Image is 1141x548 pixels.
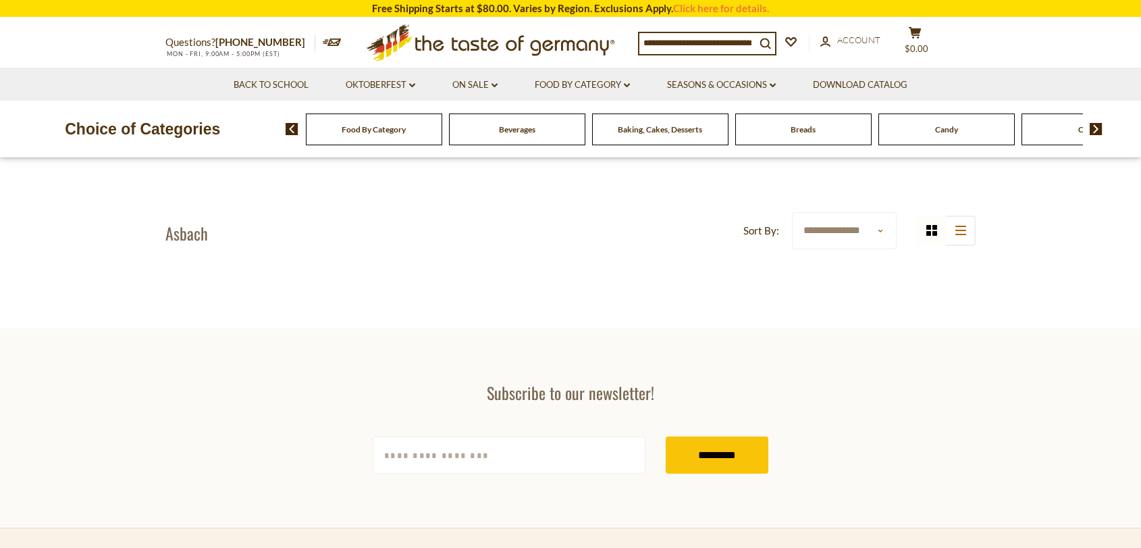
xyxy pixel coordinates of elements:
[215,36,305,48] a: [PHONE_NUMBER]
[165,50,280,57] span: MON - FRI, 9:00AM - 5:00PM (EST)
[813,78,907,93] a: Download Catalog
[905,43,928,54] span: $0.00
[165,223,208,243] h1: Asbach
[535,78,630,93] a: Food By Category
[837,34,880,45] span: Account
[373,382,768,403] h3: Subscribe to our newsletter!
[673,2,769,14] a: Click here for details.
[618,124,702,134] a: Baking, Cakes, Desserts
[895,26,935,60] button: $0.00
[499,124,535,134] a: Beverages
[1078,124,1101,134] a: Cereal
[935,124,958,134] a: Candy
[820,33,880,48] a: Account
[743,222,779,239] label: Sort By:
[234,78,309,93] a: Back to School
[342,124,406,134] a: Food By Category
[791,124,816,134] a: Breads
[165,34,315,51] p: Questions?
[1090,123,1103,135] img: next arrow
[667,78,776,93] a: Seasons & Occasions
[346,78,415,93] a: Oktoberfest
[286,123,298,135] img: previous arrow
[452,78,498,93] a: On Sale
